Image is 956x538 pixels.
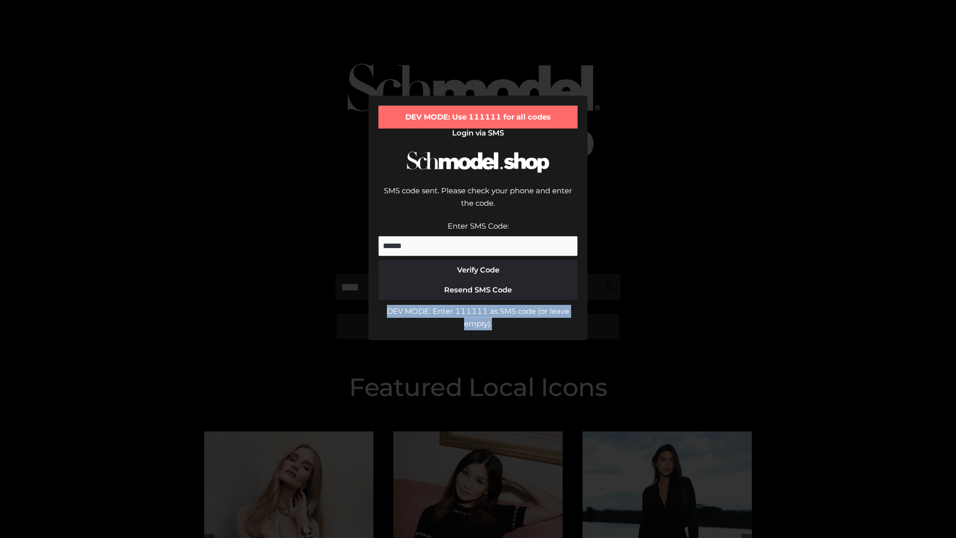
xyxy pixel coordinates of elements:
button: Resend SMS Code [378,280,578,300]
button: Verify Code [378,260,578,280]
div: SMS code sent. Please check your phone and enter the code. [378,184,578,220]
div: DEV MODE: Enter 111111 as SMS code (or leave empty). [378,305,578,330]
div: DEV MODE: Use 111111 for all codes [378,106,578,129]
img: Schmodel Logo [403,142,553,182]
label: Enter SMS Code: [448,221,509,231]
h2: Login via SMS [378,129,578,137]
